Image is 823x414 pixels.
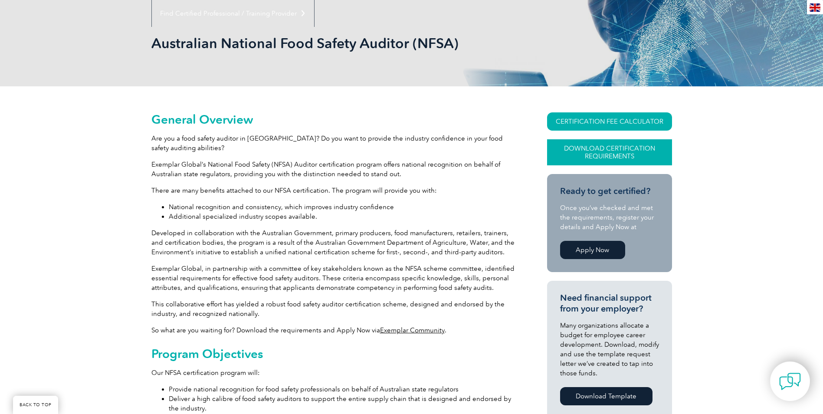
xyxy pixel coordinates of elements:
[151,228,516,257] p: Developed in collaboration with the Australian Government, primary producers, food manufacturers,...
[547,112,672,131] a: CERTIFICATION FEE CALCULATOR
[151,299,516,319] p: This collaborative effort has yielded a robust food safety auditor certification scheme, designed...
[169,212,516,221] li: Additional specialized industry scopes available.
[169,202,516,212] li: National recognition and consistency, which improves industry confidence
[151,160,516,179] p: Exemplar Global’s National Food Safety (NFSA) Auditor certification program offers national recog...
[151,347,516,361] h2: Program Objectives
[560,203,659,232] p: Once you’ve checked and met the requirements, register your details and Apply Now at
[151,134,516,153] p: Are you a food safety auditor in [GEOGRAPHIC_DATA]? Do you want to provide the industry confidenc...
[560,292,659,314] h3: Need financial support from your employer?
[380,326,445,334] a: Exemplar Community
[13,396,58,414] a: BACK TO TOP
[151,325,516,335] p: So what are you waiting for? Download the requirements and Apply Now via .
[151,35,485,52] h1: Australian National Food Safety Auditor (NFSA)
[151,186,516,195] p: There are many benefits attached to our NFSA certification. The program will provide you with:
[779,371,801,392] img: contact-chat.png
[810,3,820,12] img: en
[151,112,516,126] h2: General Overview
[560,321,659,378] p: Many organizations allocate a budget for employee career development. Download, modify and use th...
[151,368,516,378] p: Our NFSA certification program will:
[560,186,659,197] h3: Ready to get certified?
[560,387,652,405] a: Download Template
[169,384,516,394] li: Provide national recognition for food safety professionals on behalf of Australian state regulators
[547,139,672,165] a: Download Certification Requirements
[151,264,516,292] p: Exemplar Global, in partnership with a committee of key stakeholders known as the NFSA scheme com...
[169,394,516,413] li: Deliver a high calibre of food safety auditors to support the entire supply chain that is designe...
[560,241,625,259] a: Apply Now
